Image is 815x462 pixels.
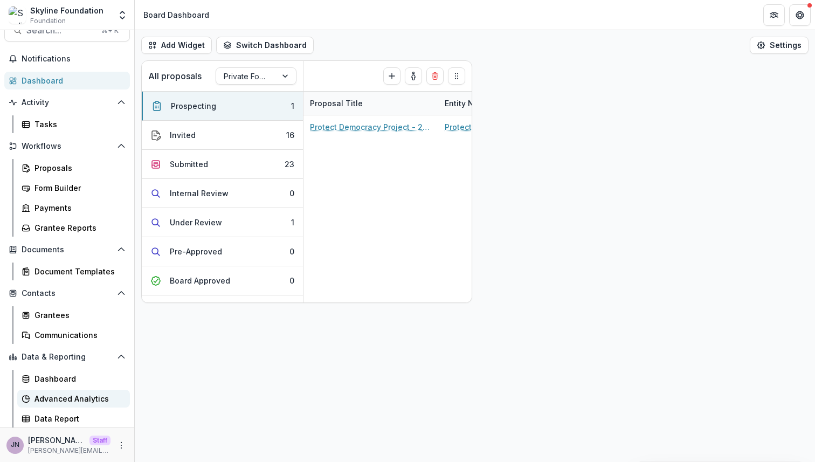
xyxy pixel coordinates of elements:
button: Internal Review0 [142,179,303,208]
a: Form Builder [17,179,130,197]
p: Staff [89,436,110,445]
div: 0 [289,246,294,257]
p: [PERSON_NAME] [28,435,85,446]
span: Workflows [22,142,113,151]
button: Drag [448,67,465,85]
a: Document Templates [17,263,130,280]
button: Delete card [426,67,444,85]
div: Pre-Approved [170,246,222,257]
div: Entity Name [438,92,573,115]
button: Get Help [789,4,811,26]
div: Dashboard [34,373,121,384]
span: Contacts [22,289,113,298]
span: Documents [22,245,113,254]
button: Search... [4,20,130,42]
div: Submitted [170,158,208,170]
button: Notifications [4,50,130,67]
div: Board Approved [170,275,230,286]
a: Advanced Analytics [17,390,130,408]
div: Proposals [34,162,121,174]
a: Communications [17,326,130,344]
a: Tasks [17,115,130,133]
div: Grantee Reports [34,222,121,233]
div: Advanced Analytics [34,393,121,404]
button: Open Contacts [4,285,130,302]
div: Invited [170,129,196,141]
button: Invited16 [142,121,303,150]
button: Under Review1 [142,208,303,237]
a: Proposals [17,159,130,177]
div: 0 [289,275,294,286]
a: Dashboard [17,370,130,388]
span: Search... [26,25,95,36]
div: Skyline Foundation [30,5,103,16]
button: Open Activity [4,94,130,111]
span: Foundation [30,16,66,26]
nav: breadcrumb [139,7,213,23]
button: Open Workflows [4,137,130,155]
div: ⌘ + K [99,25,121,37]
p: All proposals [148,70,202,82]
a: Grantee Reports [17,219,130,237]
span: Data & Reporting [22,353,113,362]
div: Board Dashboard [143,9,209,20]
div: Payments [34,202,121,213]
button: Open entity switcher [115,4,130,26]
a: Protect Democracy Project - 2025 - New Application [310,121,432,133]
span: Notifications [22,54,126,64]
div: Proposal Title [303,92,438,115]
span: Activity [22,98,113,107]
button: Board Approved0 [142,266,303,295]
a: Dashboard [4,72,130,89]
button: toggle-assigned-to-me [405,67,422,85]
div: Form Builder [34,182,121,194]
div: Joyce N [11,442,19,449]
div: Data Report [34,413,121,424]
img: Skyline Foundation [9,6,26,24]
p: [PERSON_NAME][EMAIL_ADDRESS][DOMAIN_NAME] [28,446,110,456]
button: Open Documents [4,241,130,258]
button: Create Proposal [383,67,400,85]
div: Grantees [34,309,121,321]
div: 0 [289,188,294,199]
a: Grantees [17,306,130,324]
div: Dashboard [22,75,121,86]
div: Prospecting [171,100,216,112]
div: Proposal Title [303,98,369,109]
button: Prospecting1 [142,92,303,121]
div: Entity Name [438,98,496,109]
div: Internal Review [170,188,229,199]
button: Add Widget [141,37,212,54]
button: More [115,439,128,452]
a: Payments [17,199,130,217]
button: Submitted23 [142,150,303,179]
div: Tasks [34,119,121,130]
div: 23 [285,158,294,170]
div: 1 [291,100,294,112]
a: Protect Democracy Project [445,121,544,133]
a: Data Report [17,410,130,427]
div: Document Templates [34,266,121,277]
button: Partners [763,4,785,26]
div: 1 [291,217,294,228]
button: Settings [750,37,809,54]
button: Pre-Approved0 [142,237,303,266]
div: Communications [34,329,121,341]
button: Open Data & Reporting [4,348,130,366]
div: Under Review [170,217,222,228]
button: Switch Dashboard [216,37,314,54]
div: 16 [286,129,294,141]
